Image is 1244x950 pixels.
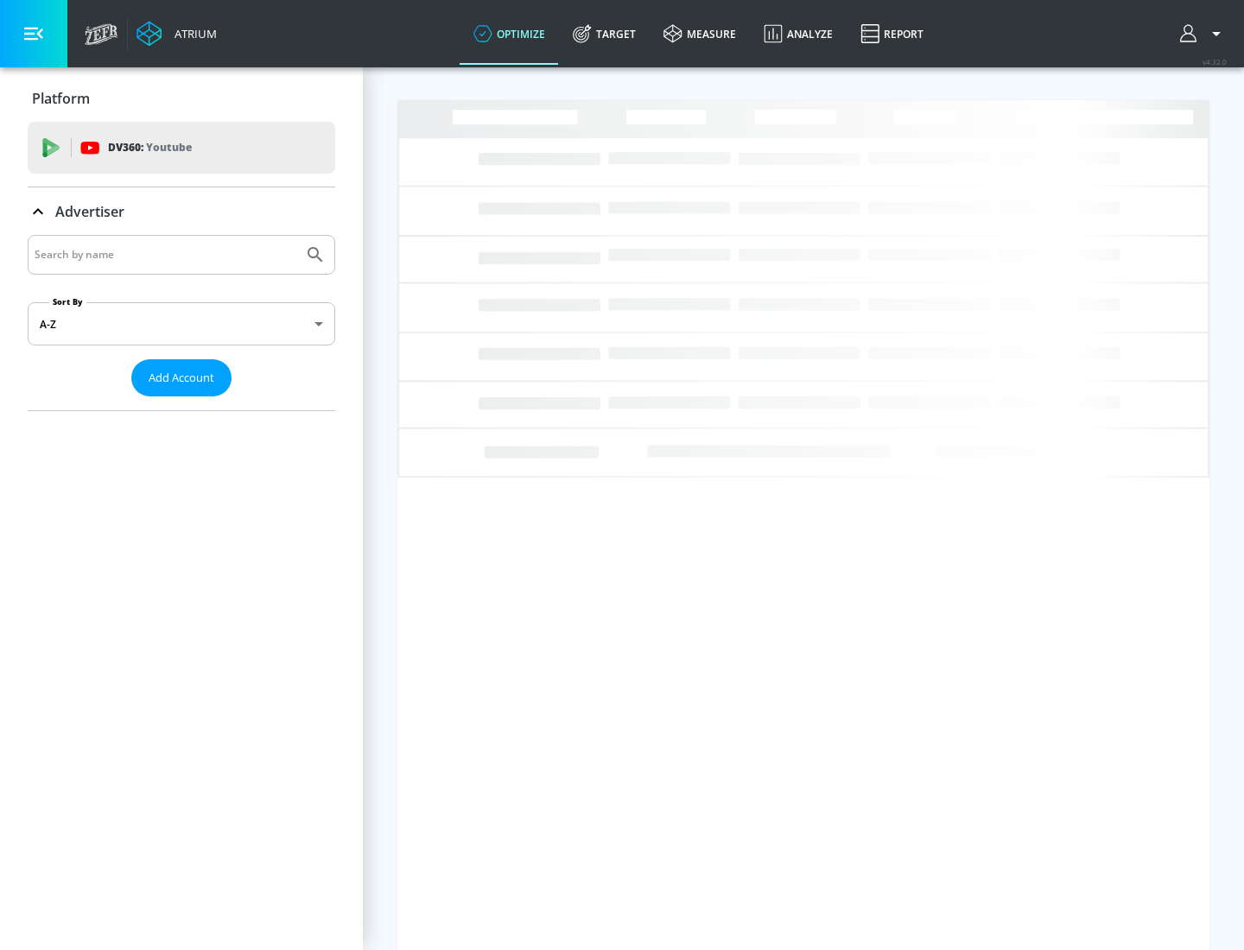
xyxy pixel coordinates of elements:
a: Report [847,3,937,65]
p: Youtube [146,138,192,156]
a: Atrium [136,21,217,47]
div: Platform [28,74,335,123]
p: Advertiser [55,202,124,221]
button: Add Account [131,359,232,396]
div: Advertiser [28,187,335,236]
span: v 4.32.0 [1203,57,1227,66]
div: A-Z [28,302,335,345]
a: measure [650,3,750,65]
input: Search by name [35,244,296,266]
a: optimize [460,3,559,65]
p: Platform [32,89,90,108]
div: Atrium [168,26,217,41]
label: Sort By [49,296,86,307]
p: DV360: [108,138,192,157]
div: Advertiser [28,235,335,410]
nav: list of Advertiser [28,396,335,410]
div: DV360: Youtube [28,122,335,174]
a: Analyze [750,3,847,65]
span: Add Account [149,368,214,388]
a: Target [559,3,650,65]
